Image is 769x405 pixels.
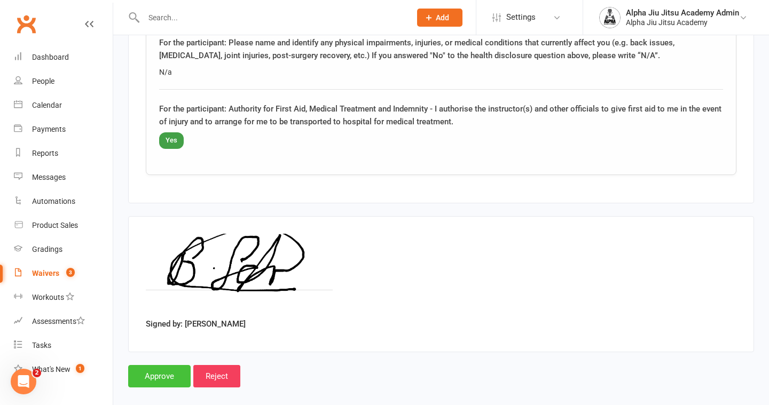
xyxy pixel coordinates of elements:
span: Add [436,13,449,22]
div: Assessments [32,317,85,325]
div: For the participant: Authority for First Aid, Medical Treatment and Indemnity - I authorise the i... [159,102,723,128]
img: thumb_image1751406779.png [599,7,621,28]
img: image1757722990.png [146,234,333,314]
div: Product Sales [32,221,78,229]
a: What's New1 [14,358,113,382]
a: Assessments [14,309,113,333]
a: Tasks [14,333,113,358]
div: People [32,77,54,85]
div: Gradings [32,245,62,253]
input: Reject [193,365,240,387]
a: Messages [14,165,113,189]
div: Reports [32,149,58,157]
a: Reports [14,141,113,165]
div: Messages [32,173,66,181]
div: Alpha Jiu Jitsu Academy [626,18,739,27]
div: Calendar [32,101,62,109]
div: What's New [32,365,70,374]
a: Dashboard [14,45,113,69]
div: Dashboard [32,53,69,61]
div: Waivers [32,269,59,277]
iframe: Intercom live chat [11,369,36,394]
input: Search... [140,10,403,25]
div: Tasks [32,341,51,350]
input: Approve [128,365,191,387]
span: 3 [66,268,75,277]
span: 1 [76,364,84,373]
a: Waivers 3 [14,261,113,285]
div: Automations [32,197,75,205]
span: 2 [33,369,41,377]
a: Product Sales [14,213,113,237]
div: Workouts [32,293,64,301]
div: For the participant: Please name and identify any physical impairments, injuries, or medical cond... [159,36,723,62]
div: Payments [32,125,66,133]
span: Yes [159,132,184,149]
a: Clubworx [13,11,40,37]
a: Payments [14,117,113,141]
span: Settings [506,5,536,29]
div: N/a [159,66,723,78]
a: People [14,69,113,93]
label: Signed by: [PERSON_NAME] [146,317,246,330]
a: Workouts [14,285,113,309]
a: Gradings [14,237,113,261]
a: Automations [14,189,113,213]
a: Calendar [14,93,113,117]
button: Add [417,9,462,27]
div: Alpha Jiu Jitsu Academy Admin [626,8,739,18]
